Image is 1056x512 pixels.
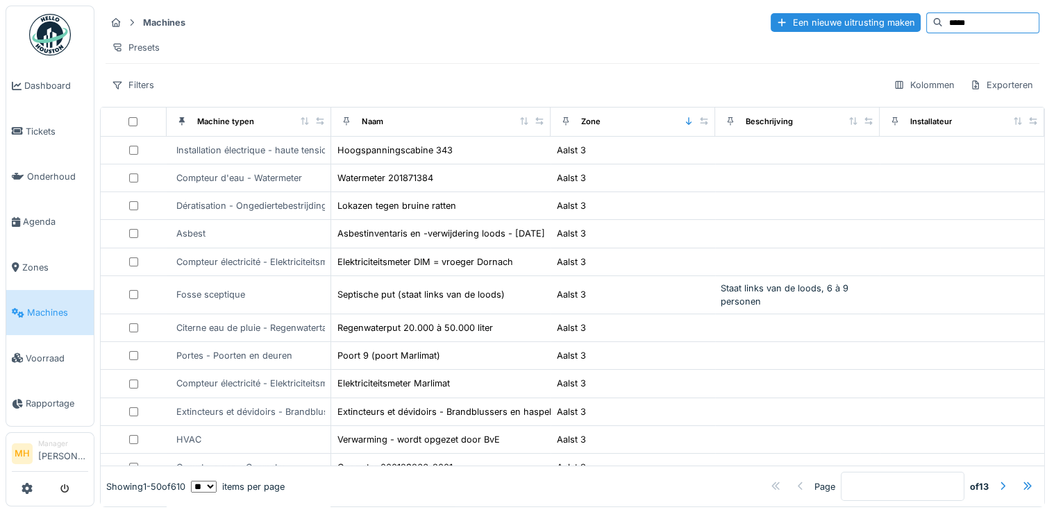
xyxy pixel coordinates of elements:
span: Tickets [26,125,88,138]
div: Page [814,480,835,493]
div: Dératisation - Ongediertebestrijding [176,199,327,212]
div: Een nieuwe uitrusting maken [771,13,921,32]
span: Machines [27,306,88,319]
div: Zone [581,116,601,128]
div: Aalst 3 [557,171,586,185]
div: Beschrijving [746,116,793,128]
a: MH Manager[PERSON_NAME] [12,438,88,472]
div: Showing 1 - 50 of 610 [106,480,185,493]
div: Aalst 3 [557,288,586,301]
div: Portes - Poorten en deuren [176,349,292,362]
div: Aalst 3 [557,144,586,157]
div: Aalst 3 [557,199,586,212]
div: Staat links van de loods, 6 à 9 personen [721,282,874,308]
span: Dashboard [24,79,88,92]
div: Elektriciteitsmeter DIM = vroeger Dornach [337,255,513,268]
div: Installateur [910,116,952,128]
div: Extincteurs et dévidoirs - Brandblussers en haspels [337,405,556,418]
div: Aalst 3 [557,227,586,240]
div: Installation électrique - haute tension [176,144,333,157]
div: Elektriciteitsmeter Marlimat [337,377,450,390]
div: Aalst 3 [557,405,586,418]
a: Agenda [6,199,94,244]
a: Tickets [6,108,94,153]
div: Extincteurs et dévidoirs - Brandblussers en haspels [176,405,395,418]
div: Kolommen [887,75,961,95]
div: Gasmeter 000129266-2001 [337,461,453,474]
span: Rapportage [26,397,88,410]
div: Presets [106,37,166,58]
div: Compteur électricité - Elektriciteitsmeter [176,255,344,268]
div: Watermeter 201871384 [337,171,433,185]
div: Verwarming - wordt opgezet door BvE [337,433,500,446]
li: [PERSON_NAME] [38,438,88,468]
span: Onderhoud [27,170,88,183]
li: MH [12,443,33,464]
div: Fosse sceptique [176,288,245,301]
div: items per page [191,480,285,493]
div: Asbestinventaris en -verwijdering loods - [DATE] [337,227,545,240]
div: Aalst 3 [557,255,586,268]
div: Compteur gaz - Gasmeter [176,461,286,474]
div: Filters [106,75,160,95]
img: Badge_color-CXgf-gQk.svg [29,14,71,56]
div: Hoogspanningscabine 343 [337,144,453,157]
div: Poort 9 (poort Marlimat) [337,349,440,362]
div: Septische put (staat links van de loods) [337,288,505,301]
div: Aalst 3 [557,377,586,390]
a: Zones [6,245,94,290]
div: Citerne eau de pluie - Regenwatertank [176,321,337,334]
div: Exporteren [964,75,1039,95]
div: Aalst 3 [557,349,586,362]
div: Aalst 3 [557,433,586,446]
div: Lokazen tegen bruine ratten [337,199,456,212]
a: Dashboard [6,63,94,108]
div: HVAC [176,433,201,446]
span: Zones [22,261,88,274]
a: Machines [6,290,94,335]
strong: of 13 [970,480,989,493]
div: Manager [38,438,88,449]
div: Compteur d'eau - Watermeter [176,171,302,185]
a: Rapportage [6,381,94,426]
div: Asbest [176,227,206,240]
div: Regenwaterput 20.000 à 50.000 liter [337,321,493,334]
div: Aalst 3 [557,461,586,474]
a: Onderhoud [6,154,94,199]
div: Naam [362,116,383,128]
a: Voorraad [6,335,94,380]
div: Aalst 3 [557,321,586,334]
div: Compteur électricité - Elektriciteitsmeter [176,377,344,390]
strong: Machines [137,16,191,29]
span: Voorraad [26,352,88,365]
span: Agenda [23,215,88,228]
div: Machine typen [197,116,254,128]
